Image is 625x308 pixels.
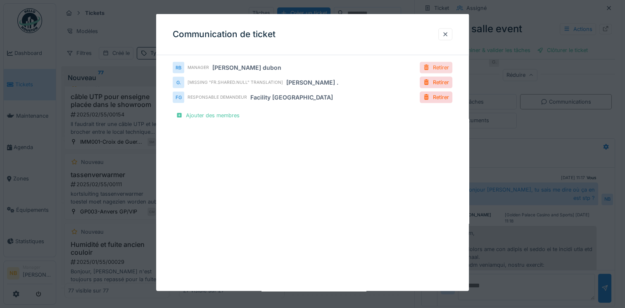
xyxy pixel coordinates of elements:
div: Retirer [420,62,452,73]
div: [PERSON_NAME] . [286,78,338,87]
div: Facility [GEOGRAPHIC_DATA] [250,93,333,102]
div: RB [173,62,184,73]
div: [missing "fr.shared.null" translation] [188,79,283,85]
div: Retirer [420,92,452,103]
div: FG [173,92,184,103]
h3: Communication de ticket [173,29,276,40]
div: Retirer [420,77,452,88]
div: Manager [188,64,209,71]
div: Responsable demandeur [188,94,247,100]
div: [PERSON_NAME] dubon [212,63,281,72]
div: G. [173,77,184,88]
div: Ajouter des membres [173,110,243,121]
